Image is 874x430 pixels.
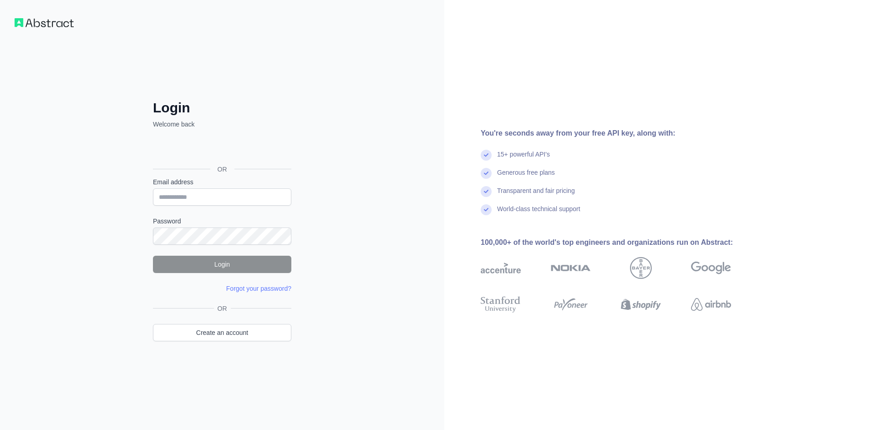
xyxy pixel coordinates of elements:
[481,204,492,215] img: check mark
[630,257,652,279] img: bayer
[481,128,760,139] div: You're seconds away from your free API key, along with:
[153,324,291,341] a: Create an account
[621,294,661,314] img: shopify
[497,204,580,223] div: World-class technical support
[481,150,492,161] img: check mark
[210,165,234,174] span: OR
[226,285,291,292] a: Forgot your password?
[497,150,550,168] div: 15+ powerful API's
[481,186,492,197] img: check mark
[691,257,731,279] img: google
[214,304,231,313] span: OR
[481,257,521,279] img: accenture
[153,177,291,187] label: Email address
[497,186,575,204] div: Transparent and fair pricing
[15,18,74,27] img: Workflow
[551,257,591,279] img: nokia
[481,294,521,314] img: stanford university
[153,217,291,226] label: Password
[691,294,731,314] img: airbnb
[153,120,291,129] p: Welcome back
[153,100,291,116] h2: Login
[481,237,760,248] div: 100,000+ of the world's top engineers and organizations run on Abstract:
[153,256,291,273] button: Login
[481,168,492,179] img: check mark
[148,139,294,159] iframe: Sign in with Google Button
[497,168,555,186] div: Generous free plans
[551,294,591,314] img: payoneer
